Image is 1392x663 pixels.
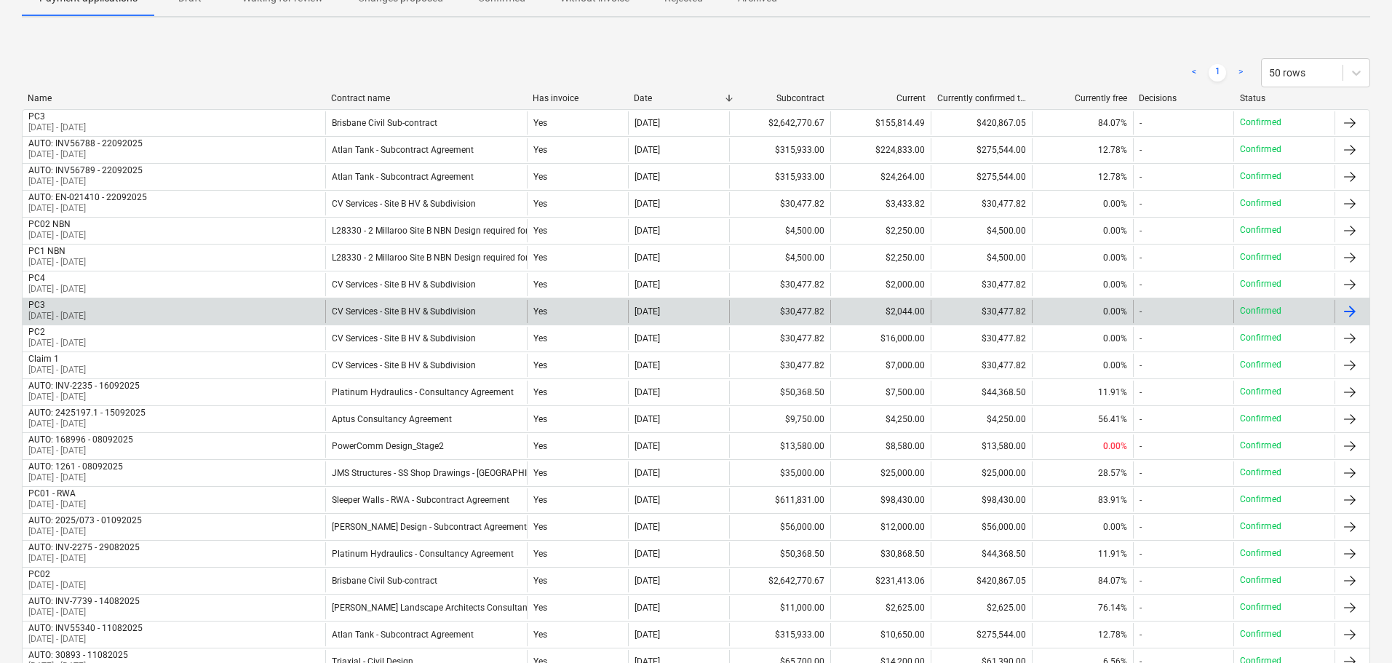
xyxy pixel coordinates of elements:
div: Yes [527,569,628,592]
div: $56,000.00 [729,515,830,539]
div: $7,500.00 [830,381,931,404]
span: 0.00% [1103,199,1127,209]
div: - [1140,495,1142,505]
div: CV Services - Site B HV & Subdivision [332,199,476,209]
div: $16,000.00 [830,327,931,350]
div: Yes [527,488,628,512]
div: $275,544.00 [931,138,1032,162]
div: $315,933.00 [729,138,830,162]
div: Atlan Tank - Subcontract Agreement [332,145,474,155]
div: $30,477.82 [729,300,830,323]
div: Currently free [1038,93,1127,103]
div: $2,250.00 [830,219,931,242]
span: 0.00% [1103,441,1127,451]
div: $2,250.00 [830,246,931,269]
div: AUTO: INV-2235 - 16092025 [28,381,140,391]
div: Platinum Hydraulics - Consultancy Agreement [332,549,514,559]
div: [DATE] [635,468,660,478]
p: Confirmed [1240,628,1281,640]
div: $13,580.00 [931,434,1032,458]
div: - [1140,145,1142,155]
div: [DATE] [635,522,660,532]
a: Previous page [1185,64,1203,82]
div: Yes [527,138,628,162]
div: $275,544.00 [931,623,1032,646]
p: [DATE] - [DATE] [28,472,123,484]
div: Atlan Tank - Subcontract Agreement [332,630,474,640]
div: $30,477.82 [931,192,1032,215]
div: PC3 [28,300,86,310]
div: $420,867.05 [931,569,1032,592]
div: [DATE] [635,576,660,586]
div: [DATE] [635,333,660,344]
div: $4,500.00 [931,246,1032,269]
div: AUTO: INV-2275 - 29082025 [28,542,140,552]
p: [DATE] - [DATE] [28,148,143,161]
div: PC02 NBN [28,219,86,229]
p: [DATE] - [DATE] [28,606,140,619]
div: $25,000.00 [931,461,1032,485]
div: CV Services - Site B HV & Subdivision [332,360,476,370]
div: - [1140,576,1142,586]
div: $611,831.00 [729,488,830,512]
span: 12.78% [1098,145,1127,155]
div: $4,500.00 [729,246,830,269]
p: [DATE] - [DATE] [28,229,86,242]
div: Yes [527,192,628,215]
div: - [1140,360,1142,370]
p: [DATE] - [DATE] [28,418,146,430]
span: 0.00% [1103,360,1127,370]
div: [DATE] [635,414,660,424]
div: [DATE] [635,253,660,263]
div: $44,368.50 [931,381,1032,404]
div: PC2 [28,327,86,337]
div: [DATE] [635,630,660,640]
p: [DATE] - [DATE] [28,337,86,349]
div: [DATE] [635,549,660,559]
p: [DATE] - [DATE] [28,525,142,538]
div: Current [836,93,926,103]
span: 76.14% [1098,603,1127,613]
span: 0.00% [1103,333,1127,344]
p: [DATE] - [DATE] [28,283,86,295]
div: Sleeper Walls - RWA - Subcontract Agreement [332,495,509,505]
span: 11.91% [1098,387,1127,397]
div: $30,477.82 [729,327,830,350]
p: Confirmed [1240,493,1281,506]
div: Aptus Consultancy Agreement [332,414,452,424]
div: $12,000.00 [830,515,931,539]
div: AUTO: INV56789 - 22092025 [28,165,143,175]
p: Confirmed [1240,574,1281,587]
div: $231,413.06 [830,569,931,592]
div: - [1140,333,1142,344]
div: CV Services - Site B HV & Subdivision [332,279,476,290]
div: Yes [527,354,628,377]
div: $3,433.82 [830,192,931,215]
div: $50,368.50 [729,381,830,404]
div: PC02 [28,569,86,579]
div: Brisbane Civil Sub-contract [332,576,437,586]
div: AUTO: 2025/073 - 01092025 [28,515,142,525]
div: Yes [527,111,628,135]
div: $155,814.49 [830,111,931,135]
div: - [1140,522,1142,532]
a: Page 1 is your current page [1209,64,1226,82]
div: Contract name [331,93,522,103]
div: - [1140,549,1142,559]
div: AUTO: INV56788 - 22092025 [28,138,143,148]
div: $30,477.82 [729,354,830,377]
div: Yes [527,408,628,431]
div: Yes [527,434,628,458]
div: - [1140,118,1142,128]
div: Yes [527,542,628,565]
div: [DATE] [635,226,660,236]
div: [PERSON_NAME] Landscape Architects Consultancty Agreement [332,603,584,613]
p: Confirmed [1240,413,1281,425]
div: $2,000.00 [830,273,931,296]
div: - [1140,199,1142,209]
div: $30,477.82 [931,327,1032,350]
div: AUTO: INV55340 - 11082025 [28,623,143,633]
p: [DATE] - [DATE] [28,310,86,322]
div: - [1140,253,1142,263]
div: - [1140,468,1142,478]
